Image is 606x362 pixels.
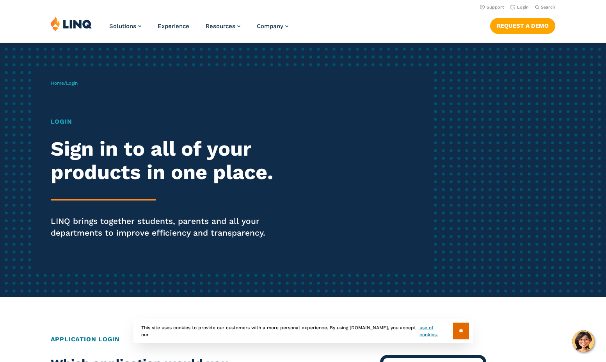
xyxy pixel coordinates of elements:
[541,5,555,10] span: Search
[133,319,473,343] div: This site uses cookies to provide our customers with a more personal experience. By using [DOMAIN...
[51,215,284,239] p: LINQ brings together students, parents and all your departments to improve efficiency and transpa...
[510,5,529,10] a: Login
[109,16,288,42] nav: Primary Navigation
[206,23,235,30] span: Resources
[51,16,92,31] img: LINQ | K‑12 Software
[51,80,64,86] a: Home
[572,330,594,352] button: Hello, have a question? Let’s chat.
[480,5,504,10] a: Support
[51,117,284,126] h1: Login
[257,23,288,30] a: Company
[206,23,240,30] a: Resources
[109,23,141,30] a: Solutions
[158,23,189,30] a: Experience
[257,23,283,30] span: Company
[535,4,555,10] button: Open Search Bar
[51,137,284,184] h2: Sign in to all of your products in one place.
[66,80,78,86] span: Login
[419,324,453,338] a: use of cookies.
[109,23,136,30] span: Solutions
[490,16,555,34] nav: Button Navigation
[51,80,78,86] span: /
[490,18,555,34] a: Request a Demo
